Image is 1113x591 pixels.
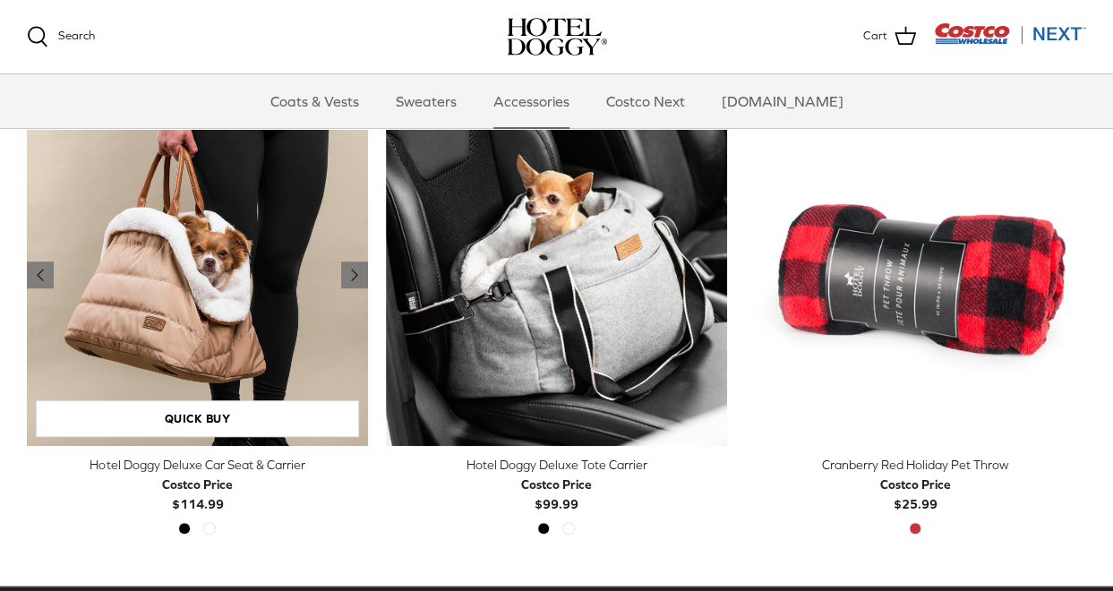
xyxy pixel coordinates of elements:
[745,105,1086,446] a: Cranberry Red Holiday Pet Throw
[863,25,916,48] a: Cart
[27,105,368,446] a: Hotel Doggy Deluxe Car Seat & Carrier
[380,74,473,128] a: Sweaters
[27,26,95,47] a: Search
[706,74,860,128] a: [DOMAIN_NAME]
[507,18,607,56] img: hoteldoggycom
[58,29,95,42] span: Search
[341,261,368,288] a: Previous
[27,455,368,515] a: Hotel Doggy Deluxe Car Seat & Carrier Costco Price$114.99
[386,105,727,446] a: Hotel Doggy Deluxe Tote Carrier
[477,74,586,128] a: Accessories
[36,400,359,437] a: Quick buy
[386,455,727,475] div: Hotel Doggy Deluxe Tote Carrier
[27,455,368,475] div: Hotel Doggy Deluxe Car Seat & Carrier
[254,74,375,128] a: Coats & Vests
[880,475,951,494] div: Costco Price
[162,475,233,494] div: Costco Price
[934,22,1086,45] img: Costco Next
[863,27,887,46] span: Cart
[745,455,1086,475] div: Cranberry Red Holiday Pet Throw
[386,455,727,515] a: Hotel Doggy Deluxe Tote Carrier Costco Price$99.99
[521,475,592,511] b: $99.99
[880,475,951,511] b: $25.99
[521,475,592,494] div: Costco Price
[934,34,1086,47] a: Visit Costco Next
[507,18,607,56] a: hoteldoggy.com hoteldoggycom
[590,74,701,128] a: Costco Next
[27,261,54,288] a: Previous
[745,455,1086,515] a: Cranberry Red Holiday Pet Throw Costco Price$25.99
[162,475,233,511] b: $114.99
